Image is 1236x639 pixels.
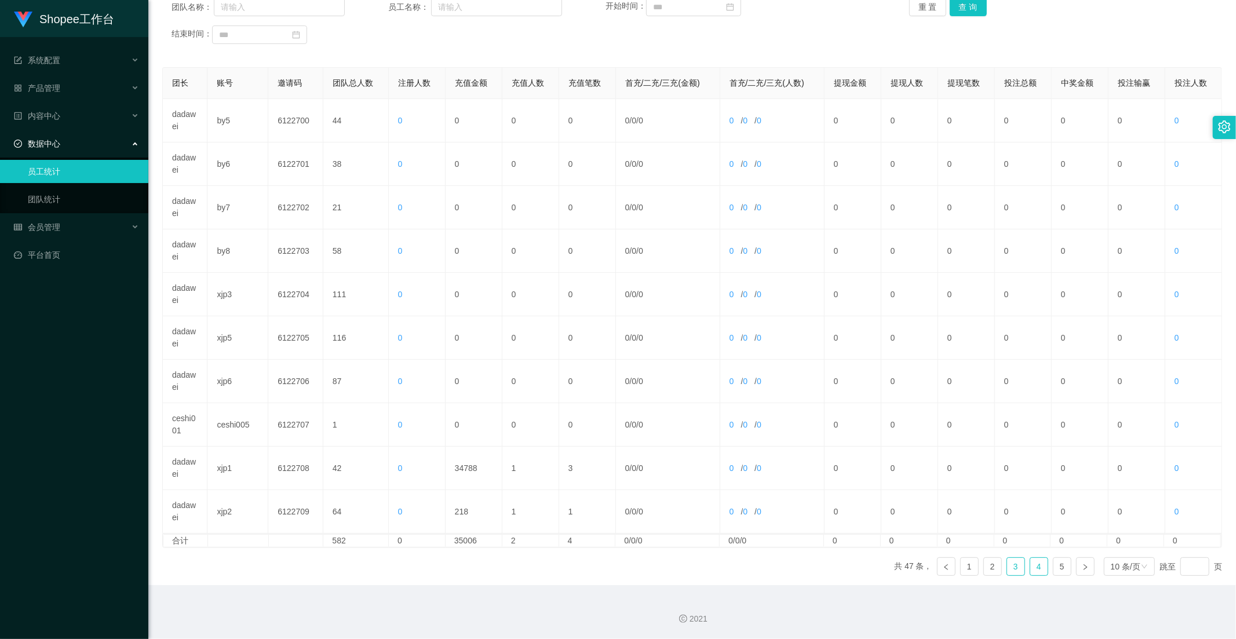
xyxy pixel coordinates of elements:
[632,507,636,516] span: 0
[559,186,616,229] td: 0
[825,143,881,186] td: 0
[398,116,403,125] span: 0
[616,403,720,447] td: / /
[559,447,616,490] td: 3
[943,564,950,571] i: 图标: left
[743,333,748,342] span: 0
[502,490,559,534] td: 1
[1175,116,1179,125] span: 0
[502,186,559,229] td: 0
[14,56,22,64] i: 图标: form
[937,557,956,576] li: 上一页
[207,99,268,143] td: by5
[1030,557,1048,576] li: 4
[163,143,207,186] td: dadawei
[720,273,825,316] td: / /
[625,420,630,429] span: 0
[881,99,938,143] td: 0
[947,78,980,87] span: 提现笔数
[559,273,616,316] td: 0
[398,203,403,212] span: 0
[207,229,268,273] td: by8
[757,463,761,473] span: 0
[881,490,938,534] td: 0
[1052,403,1109,447] td: 0
[39,1,114,38] h1: Shopee工作台
[163,316,207,360] td: dadawei
[891,78,923,87] span: 提现人数
[163,490,207,534] td: dadawei
[1030,558,1048,575] a: 4
[639,377,643,386] span: 0
[1175,290,1179,299] span: 0
[1175,203,1179,212] span: 0
[730,290,734,299] span: 0
[14,112,22,120] i: 图标: profile
[632,463,636,473] span: 0
[625,246,630,255] span: 0
[502,535,559,547] td: 2
[757,333,761,342] span: 0
[207,447,268,490] td: xjp1
[743,377,748,386] span: 0
[1053,557,1071,576] li: 5
[632,333,636,342] span: 0
[1175,507,1179,516] span: 0
[625,507,630,516] span: 0
[268,490,323,534] td: 6122709
[1082,564,1089,571] i: 图标: right
[14,223,22,231] i: 图标: table
[14,243,139,266] a: 图标: dashboard平台首页
[207,490,268,534] td: xjp2
[743,246,748,255] span: 0
[446,229,502,273] td: 0
[568,78,601,87] span: 充值笔数
[502,273,559,316] td: 0
[825,99,881,143] td: 0
[730,507,734,516] span: 0
[1175,159,1179,169] span: 0
[323,143,389,186] td: 38
[730,78,804,87] span: 首充/二充/三充(人数)
[14,14,114,23] a: Shopee工作台
[207,316,268,360] td: xjp5
[1076,557,1095,576] li: 下一页
[323,273,389,316] td: 111
[881,360,938,403] td: 0
[502,229,559,273] td: 0
[743,203,748,212] span: 0
[825,447,881,490] td: 0
[163,99,207,143] td: dadawei
[639,116,643,125] span: 0
[14,83,60,93] span: 产品管理
[616,360,720,403] td: / /
[616,229,720,273] td: / /
[995,447,1052,490] td: 0
[1218,121,1231,133] i: 图标: setting
[938,143,995,186] td: 0
[720,186,825,229] td: / /
[1007,557,1025,576] li: 3
[1052,490,1109,534] td: 0
[757,246,761,255] span: 0
[446,99,502,143] td: 0
[1175,246,1179,255] span: 0
[512,78,544,87] span: 充值人数
[825,273,881,316] td: 0
[559,490,616,534] td: 1
[639,290,643,299] span: 0
[1052,186,1109,229] td: 0
[730,377,734,386] span: 0
[938,99,995,143] td: 0
[1109,229,1165,273] td: 0
[172,30,212,39] span: 结束时间：
[625,377,630,386] span: 0
[757,116,761,125] span: 0
[1175,78,1207,87] span: 投注人数
[632,203,636,212] span: 0
[1109,143,1165,186] td: 0
[632,420,636,429] span: 0
[398,159,403,169] span: 0
[881,229,938,273] td: 0
[398,290,403,299] span: 0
